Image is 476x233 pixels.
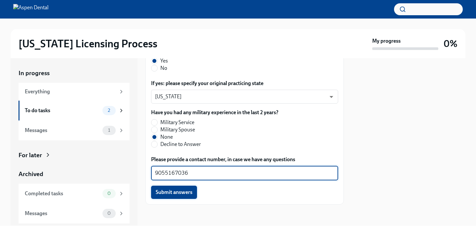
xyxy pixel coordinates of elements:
a: Everything [19,83,130,101]
h2: [US_STATE] Licensing Process [19,37,157,50]
span: Military Service [160,119,194,126]
h3: 0% [444,38,457,50]
div: Completed tasks [25,190,100,197]
span: Military Spouse [160,126,195,133]
a: For later [19,151,130,160]
div: Everything [25,88,116,95]
span: 2 [104,108,114,113]
span: Yes [160,57,168,65]
label: Have you had any military experience in the last 2 years? [151,109,278,116]
label: Please provide a contact number, in case we have any questions [151,156,338,163]
label: If yes: please specify your original practicing state [151,80,338,87]
a: Messages1 [19,120,130,140]
div: Messages [25,210,100,217]
strong: My progress [372,37,401,45]
div: For later [19,151,42,160]
div: To do tasks [25,107,100,114]
a: In progress [19,69,130,77]
span: 0 [103,191,115,196]
span: Submit answers [156,189,192,196]
span: No [160,65,167,72]
a: Archived [19,170,130,178]
span: None [160,133,173,141]
span: 0 [103,211,115,216]
span: 1 [104,128,114,133]
a: To do tasks2 [19,101,130,120]
span: Decline to Answer [160,141,201,148]
div: Messages [25,127,100,134]
img: Aspen Dental [13,4,49,15]
button: Submit answers [151,186,197,199]
a: Completed tasks0 [19,184,130,204]
div: [US_STATE] [151,90,338,104]
a: Messages0 [19,204,130,223]
textarea: 9055167036 [155,169,334,177]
